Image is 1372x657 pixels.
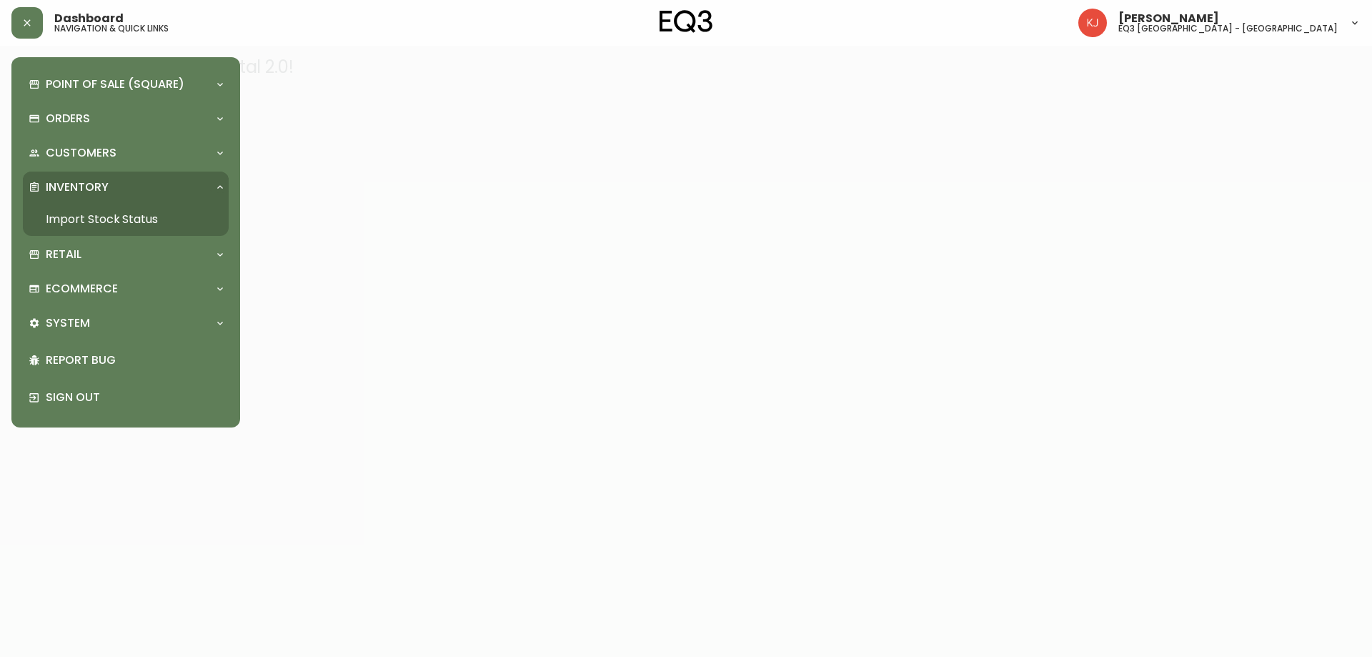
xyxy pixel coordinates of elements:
p: Sign Out [46,390,223,405]
span: [PERSON_NAME] [1118,13,1219,24]
p: Ecommerce [46,281,118,297]
p: Report Bug [46,352,223,368]
div: Sign Out [23,379,229,416]
div: Ecommerce [23,273,229,305]
p: System [46,315,90,331]
div: Retail [23,239,229,270]
p: Inventory [46,179,109,195]
h5: navigation & quick links [54,24,169,33]
div: Orders [23,103,229,134]
div: System [23,307,229,339]
p: Customers [46,145,116,161]
div: Customers [23,137,229,169]
h5: eq3 [GEOGRAPHIC_DATA] - [GEOGRAPHIC_DATA] [1118,24,1338,33]
div: Report Bug [23,342,229,379]
p: Orders [46,111,90,127]
div: Inventory [23,172,229,203]
img: logo [660,10,712,33]
a: Import Stock Status [23,203,229,236]
div: Point of Sale (Square) [23,69,229,100]
p: Retail [46,247,81,262]
p: Point of Sale (Square) [46,76,184,92]
img: 24a625d34e264d2520941288c4a55f8e [1078,9,1107,37]
span: Dashboard [54,13,124,24]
